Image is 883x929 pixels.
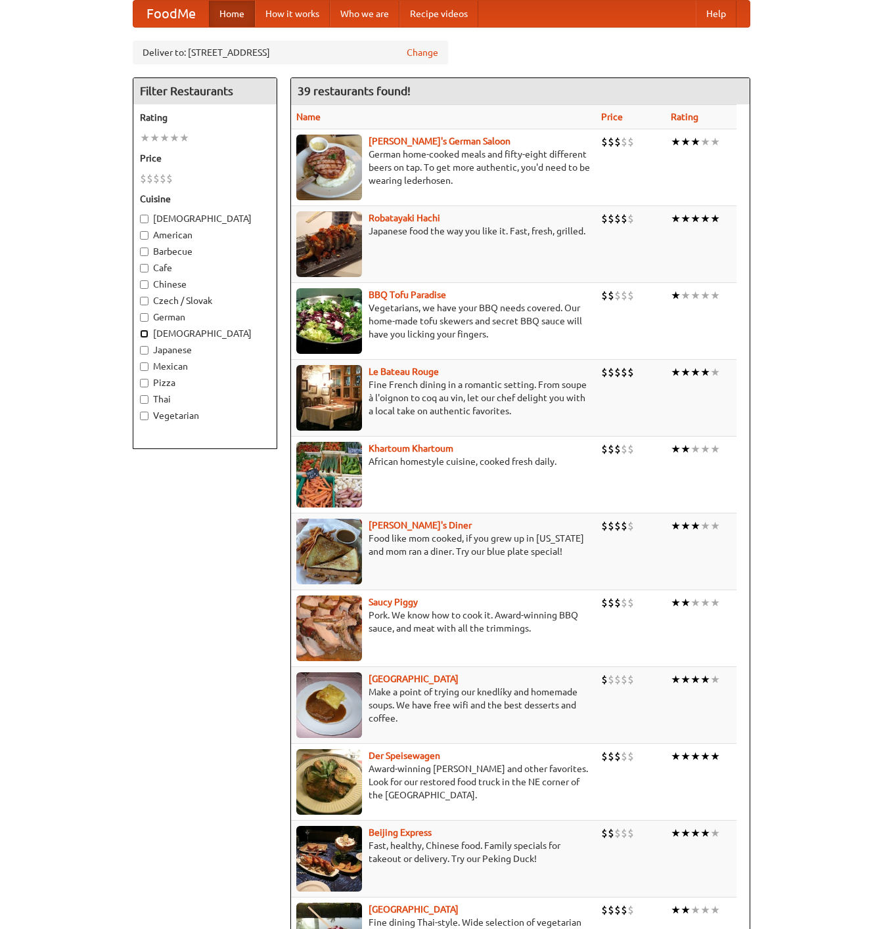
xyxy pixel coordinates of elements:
li: ★ [691,442,700,456]
a: Khartoum Khartoum [369,443,453,454]
li: ★ [691,749,700,764]
li: ★ [710,442,720,456]
li: ★ [671,288,681,303]
li: $ [614,672,621,687]
li: ★ [691,211,700,226]
b: Robatayaki Hachi [369,213,440,223]
label: Cafe [140,261,270,274]
li: ★ [710,519,720,533]
li: ★ [710,211,720,226]
li: ★ [710,288,720,303]
a: Help [696,1,736,27]
li: $ [608,442,614,456]
li: $ [601,211,608,226]
li: ★ [671,672,681,687]
a: Name [296,112,321,122]
h4: Filter Restaurants [133,78,277,104]
a: How it works [255,1,330,27]
li: ★ [691,288,700,303]
input: [DEMOGRAPHIC_DATA] [140,330,148,338]
li: $ [621,672,627,687]
li: ★ [671,135,681,149]
a: BBQ Tofu Paradise [369,290,446,300]
label: Japanese [140,343,270,356]
li: ★ [671,903,681,917]
li: $ [614,595,621,610]
li: ★ [700,672,710,687]
a: [PERSON_NAME]'s German Saloon [369,136,510,146]
h5: Price [140,152,270,165]
li: ★ [700,135,710,149]
p: Fast, healthy, Chinese food. Family specials for takeout or delivery. Try our Peking Duck! [296,839,591,865]
input: Barbecue [140,248,148,256]
li: $ [601,519,608,533]
li: $ [627,365,634,379]
li: ★ [691,519,700,533]
b: [GEOGRAPHIC_DATA] [369,674,459,684]
li: ★ [681,903,691,917]
label: Czech / Slovak [140,294,270,307]
img: czechpoint.jpg [296,672,362,738]
input: Vegetarian [140,412,148,420]
p: Pork. We know how to cook it. Award-winning BBQ sauce, and meat with all the trimmings. [296,609,591,635]
li: $ [601,826,608,840]
li: $ [608,595,614,610]
li: $ [608,903,614,917]
img: khartoum.jpg [296,442,362,508]
li: ★ [691,672,700,687]
label: [DEMOGRAPHIC_DATA] [140,327,270,340]
li: $ [621,595,627,610]
li: $ [166,171,173,186]
a: Der Speisewagen [369,750,440,761]
li: ★ [140,131,150,145]
li: $ [601,672,608,687]
li: ★ [710,365,720,379]
li: ★ [671,442,681,456]
p: Award-winning [PERSON_NAME] and other favorites. Look for our restored food truck in the NE corne... [296,762,591,802]
li: ★ [700,903,710,917]
li: ★ [681,519,691,533]
li: $ [614,211,621,226]
li: ★ [700,211,710,226]
label: Mexican [140,360,270,373]
li: ★ [160,131,170,145]
li: ★ [671,749,681,764]
li: $ [601,135,608,149]
label: Chinese [140,278,270,291]
li: ★ [681,749,691,764]
li: $ [608,135,614,149]
li: $ [627,519,634,533]
li: ★ [710,826,720,840]
li: $ [601,365,608,379]
li: $ [621,442,627,456]
input: Thai [140,395,148,404]
li: $ [608,211,614,226]
li: $ [627,595,634,610]
li: $ [621,211,627,226]
li: ★ [710,903,720,917]
a: FoodMe [133,1,209,27]
li: ★ [691,135,700,149]
input: Mexican [140,362,148,371]
li: $ [608,749,614,764]
li: ★ [700,442,710,456]
a: Home [209,1,255,27]
img: robatayaki.jpg [296,211,362,277]
li: $ [627,749,634,764]
li: ★ [700,826,710,840]
label: Barbecue [140,245,270,258]
li: $ [614,903,621,917]
p: African homestyle cuisine, cooked fresh daily. [296,455,591,468]
a: Price [601,112,623,122]
ng-pluralize: 39 restaurants found! [298,85,411,97]
li: ★ [681,826,691,840]
li: $ [601,749,608,764]
img: tofuparadise.jpg [296,288,362,354]
li: $ [627,442,634,456]
li: $ [621,749,627,764]
li: ★ [671,826,681,840]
